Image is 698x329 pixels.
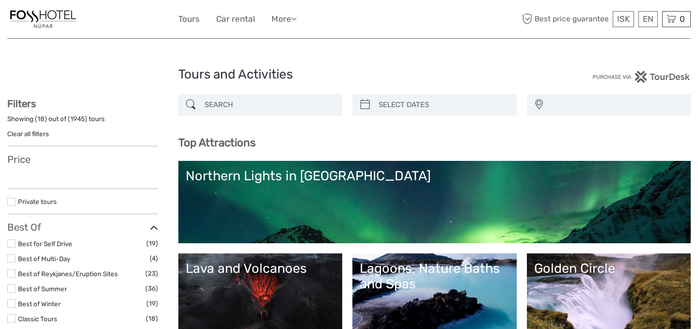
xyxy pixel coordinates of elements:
[18,240,72,248] a: Best for Self Drive
[7,7,79,31] img: 1333-8f52415d-61d8-4a52-9a0c-13b3652c5909_logo_small.jpg
[7,221,158,233] h3: Best Of
[534,261,684,276] div: Golden Circle
[146,298,158,309] span: (19)
[186,261,335,329] a: Lava and Volcanoes
[7,154,158,165] h3: Price
[186,261,335,276] div: Lava and Volcanoes
[18,300,61,308] a: Best of Winter
[18,255,70,263] a: Best of Multi-Day
[360,261,509,329] a: Lagoons, Nature Baths and Spas
[520,11,611,27] span: Best price guarantee
[678,14,686,24] span: 0
[638,11,658,27] div: EN
[7,114,158,129] div: Showing ( ) out of ( ) tours
[201,96,338,113] input: SEARCH
[37,114,45,124] label: 18
[375,96,512,113] input: SELECT DATES
[18,270,118,278] a: Best of Reykjanes/Eruption Sites
[216,12,255,26] a: Car rental
[145,268,158,279] span: (23)
[178,12,200,26] a: Tours
[186,168,684,184] div: Northern Lights in [GEOGRAPHIC_DATA]
[70,114,85,124] label: 1945
[18,285,67,293] a: Best of Summer
[145,283,158,294] span: (36)
[7,98,36,110] strong: Filters
[592,71,691,83] img: PurchaseViaTourDesk.png
[18,315,57,323] a: Classic Tours
[178,136,255,149] b: Top Attractions
[7,130,49,138] a: Clear all filters
[18,198,57,205] a: Private tours
[360,261,509,292] div: Lagoons, Nature Baths and Spas
[186,168,684,236] a: Northern Lights in [GEOGRAPHIC_DATA]
[534,261,684,329] a: Golden Circle
[146,313,158,324] span: (18)
[146,238,158,249] span: (19)
[178,67,520,82] h1: Tours and Activities
[150,253,158,264] span: (4)
[271,12,297,26] a: More
[617,14,630,24] span: ISK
